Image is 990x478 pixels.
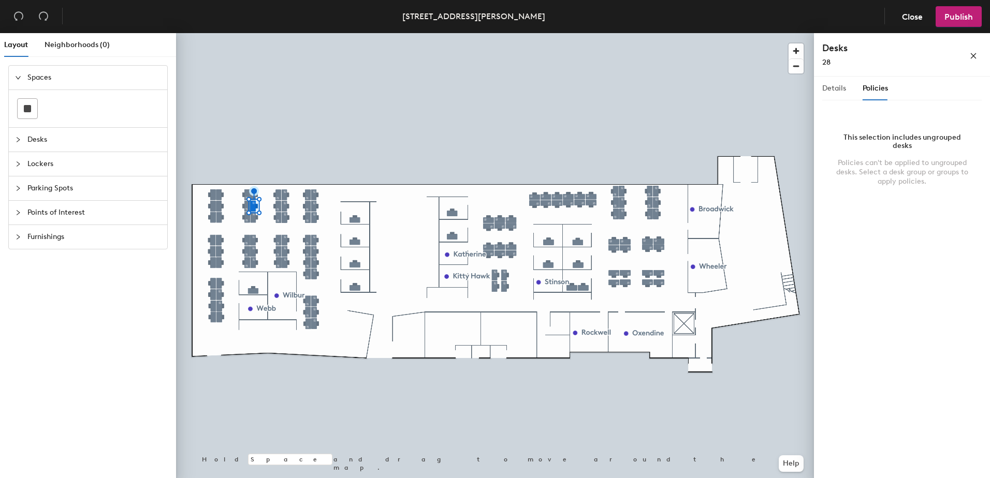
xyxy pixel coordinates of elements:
[779,455,804,472] button: Help
[15,234,21,240] span: collapsed
[15,74,21,81] span: expanded
[27,66,161,89] span: Spaces
[13,11,24,21] span: undo
[8,6,29,27] button: Undo (⌘ + Z)
[15,210,21,216] span: collapsed
[45,40,110,49] span: Neighborhoods (0)
[15,161,21,167] span: collapsed
[27,201,161,225] span: Points of Interest
[835,158,969,186] div: Policies can't be applied to ungrouped desks. Select a desk group or groups to apply policies.
[15,185,21,191] span: collapsed
[27,225,161,249] span: Furnishings
[402,10,545,23] div: [STREET_ADDRESS][PERSON_NAME]
[944,12,973,22] span: Publish
[835,133,969,150] div: This selection includes ungrouped desks
[822,58,831,67] span: 28
[970,52,977,59] span: close
[936,6,982,27] button: Publish
[27,152,161,176] span: Lockers
[822,41,936,55] h4: Desks
[893,6,931,27] button: Close
[33,6,54,27] button: Redo (⌘ + ⇧ + Z)
[4,40,28,49] span: Layout
[863,84,888,93] span: Policies
[27,176,161,200] span: Parking Spots
[27,128,161,152] span: Desks
[822,84,846,93] span: Details
[902,12,923,22] span: Close
[15,137,21,143] span: collapsed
